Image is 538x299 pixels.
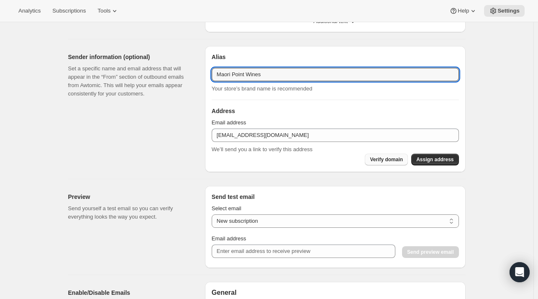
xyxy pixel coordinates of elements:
[212,289,459,297] h2: General
[212,245,395,258] input: Enter email address to receive preview
[212,193,459,201] h3: Send test email
[458,8,469,14] span: Help
[212,119,246,126] span: Email address
[212,129,459,142] input: john.smith@awtomic.com
[68,64,192,98] p: Set a specific name and email address that will appear in the “From” section of outbound emails f...
[52,8,86,14] span: Subscriptions
[97,8,110,14] span: Tools
[68,53,192,61] h2: Sender information (optional)
[212,235,246,242] span: Email address
[212,53,459,61] h3: Alias
[212,107,459,115] h3: Address
[47,5,91,17] button: Subscriptions
[411,154,459,165] button: Assign Address
[68,204,192,221] p: Send yourself a test email so you can verify everything looks the way you expect.
[484,5,525,17] button: Settings
[68,289,192,297] h2: Enable/Disable Emails
[13,5,46,17] button: Analytics
[510,262,530,282] div: Open Intercom Messenger
[212,146,313,152] span: We’ll send you a link to verify this address
[92,5,124,17] button: Tools
[497,8,520,14] span: Settings
[365,154,408,165] button: Verify domain
[416,156,453,163] span: Assign address
[212,205,241,211] span: Select email
[212,85,313,92] span: Your store’s brand name is recommended
[370,156,403,163] span: Verify domain
[18,8,41,14] span: Analytics
[444,5,482,17] button: Help
[68,193,192,201] h2: Preview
